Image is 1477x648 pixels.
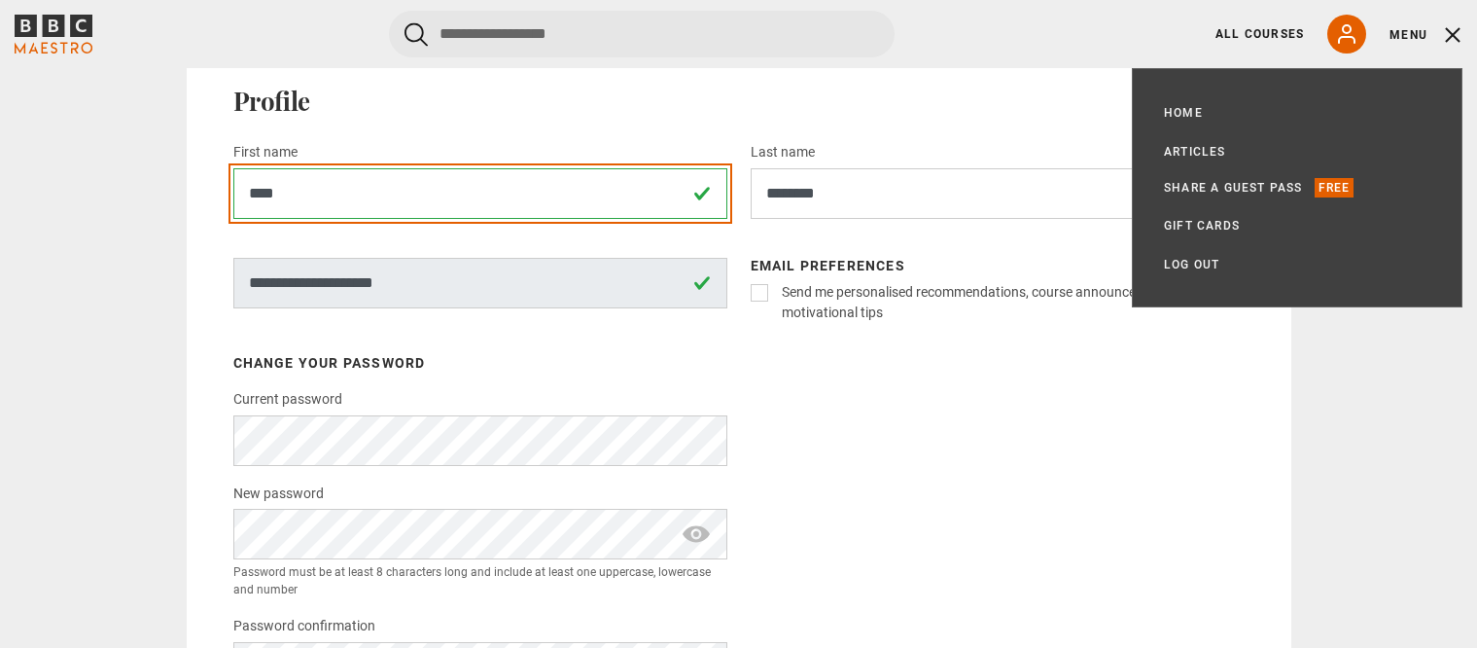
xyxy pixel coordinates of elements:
p: Free [1315,178,1354,198]
label: Last name [751,141,815,164]
h3: Email preferences [751,258,1245,274]
svg: BBC Maestro [15,15,92,54]
button: Toggle navigation [1389,25,1462,45]
button: Submit the search query [404,22,428,47]
small: Password must be at least 8 characters long and include at least one uppercase, lowercase and number [233,563,727,598]
label: Password confirmation [233,615,375,638]
a: Share a guest pass [1164,178,1303,198]
label: First name [233,141,298,164]
a: Gift Cards [1164,216,1240,235]
a: Log out [1164,255,1219,274]
label: New password [233,483,324,506]
input: Search [389,11,895,57]
label: Send me personalised recommendations, course announcements and motivational tips [774,282,1245,323]
span: show password [681,509,712,559]
a: Articles [1164,142,1226,162]
label: Current password [233,388,342,412]
a: All Courses [1215,25,1304,43]
h2: Profile [233,86,1245,117]
a: Home [1164,103,1203,123]
h3: Change your password [233,355,727,372]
